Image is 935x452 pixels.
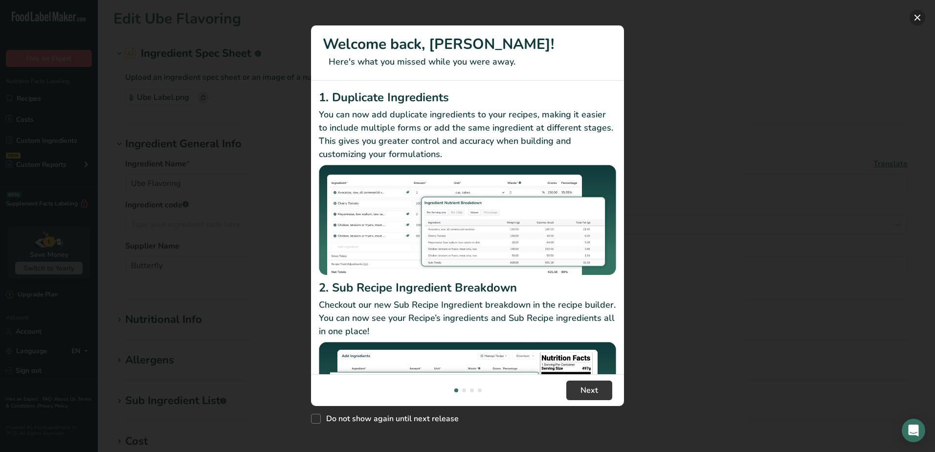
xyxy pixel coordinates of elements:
span: Next [580,384,598,396]
button: Next [566,381,612,400]
h1: Welcome back, [PERSON_NAME]! [323,33,612,55]
p: Here's what you missed while you were away. [323,55,612,68]
h2: 2. Sub Recipe Ingredient Breakdown [319,279,616,296]
span: Do not show again until next release [321,414,459,424]
p: You can now add duplicate ingredients to your recipes, making it easier to include multiple forms... [319,108,616,161]
img: Duplicate Ingredients [319,165,616,276]
h2: 1. Duplicate Ingredients [319,89,616,106]
div: Open Intercom Messenger [902,419,925,442]
p: Checkout our new Sub Recipe Ingredient breakdown in the recipe builder. You can now see your Reci... [319,298,616,338]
